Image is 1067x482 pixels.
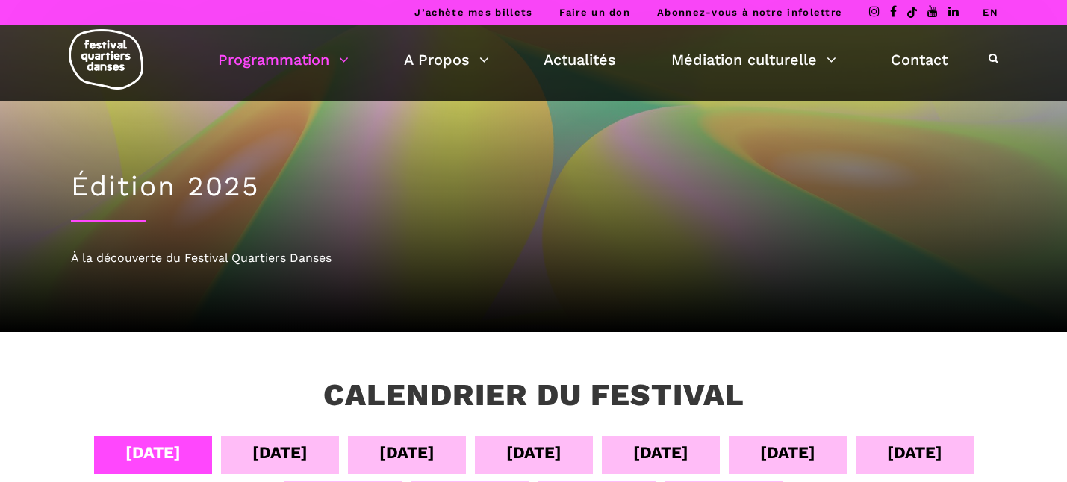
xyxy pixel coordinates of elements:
[69,29,143,90] img: logo-fqd-med
[125,439,181,466] div: [DATE]
[559,7,630,18] a: Faire un don
[414,7,532,18] a: J’achète mes billets
[657,7,842,18] a: Abonnez-vous à notre infolettre
[71,248,997,268] div: À la découverte du Festival Quartiers Danses
[887,439,942,466] div: [DATE]
[404,47,489,72] a: A Propos
[671,47,836,72] a: Médiation culturelle
[544,47,616,72] a: Actualités
[983,7,998,18] a: EN
[760,439,815,466] div: [DATE]
[506,439,562,466] div: [DATE]
[218,47,349,72] a: Programmation
[379,439,435,466] div: [DATE]
[323,377,744,414] h3: Calendrier du festival
[633,439,688,466] div: [DATE]
[252,439,308,466] div: [DATE]
[71,170,997,203] h1: Édition 2025
[891,47,948,72] a: Contact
